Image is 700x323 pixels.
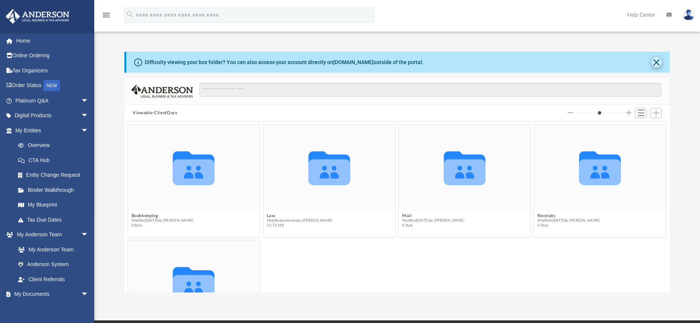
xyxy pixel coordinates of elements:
a: Tax Due Dates [11,212,100,227]
button: Increase column size [626,110,631,115]
button: Decrease column size [568,110,573,115]
button: Add [650,108,662,118]
a: My Anderson Team [11,242,92,257]
div: Difficulty viewing your box folder? You can also access your account directly on outside of the p... [145,58,424,66]
a: Overview [11,138,100,153]
span: Modified [DATE] by [PERSON_NAME] [402,218,464,223]
a: Entity Change Request [11,168,100,183]
button: Switch to List View [635,108,646,118]
span: arrow_drop_down [81,123,96,138]
span: 12.72 MB [267,223,333,228]
i: search [126,10,134,18]
a: Anderson System [11,257,96,272]
button: Bookkeeping [132,213,194,218]
span: Modified yesterday by [PERSON_NAME] [267,218,333,223]
div: NEW [43,80,60,91]
span: Modified [DATE] by [PERSON_NAME] [132,218,194,223]
input: Column size [575,110,624,115]
span: arrow_drop_down [81,227,96,243]
img: User Pic [683,9,694,20]
span: 0 Byte [402,223,464,228]
img: Anderson Advisors Platinum Portal [3,9,72,24]
input: Search files and folders [199,83,662,97]
a: My Entitiesarrow_drop_down [5,123,100,138]
button: Close [651,57,662,67]
button: Receipts [538,213,600,218]
span: arrow_drop_down [81,93,96,109]
a: Digital Productsarrow_drop_down [5,108,100,123]
div: grid [124,121,669,292]
span: arrow_drop_down [81,108,96,124]
a: Home [5,33,100,48]
a: Tax Organizers [5,63,100,78]
a: Client Referrals [11,272,96,287]
a: My Blueprint [11,197,96,213]
button: Viewable-ClientDocs [133,110,177,116]
i: menu [102,11,111,20]
span: 0 Byte [132,223,194,228]
a: [DOMAIN_NAME] [333,59,374,65]
span: 0 Byte [538,223,600,228]
button: Law [267,213,333,218]
a: Order StatusNEW [5,78,100,93]
a: My Documentsarrow_drop_down [5,287,96,302]
a: Online Ordering [5,48,100,63]
button: Mail [402,213,464,218]
a: menu [102,14,111,20]
a: My Anderson Teamarrow_drop_down [5,227,96,242]
a: CTA Hub [11,153,100,168]
span: arrow_drop_down [81,287,96,302]
a: Binder Walkthrough [11,182,100,197]
a: Platinum Q&Aarrow_drop_down [5,93,100,108]
span: Modified [DATE] by [PERSON_NAME] [538,218,600,223]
